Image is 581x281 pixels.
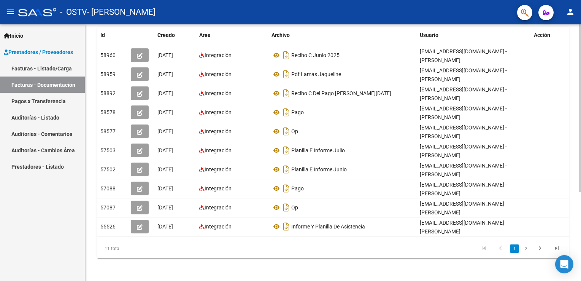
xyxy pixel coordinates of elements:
[420,105,507,120] span: [EMAIL_ADDRESS][DOMAIN_NAME] - [PERSON_NAME]
[157,109,173,115] span: [DATE]
[97,27,128,43] datatable-header-cell: Id
[291,147,345,153] span: Planilla E Informe Julio
[281,125,291,137] i: Descargar documento
[157,204,173,211] span: [DATE]
[281,49,291,61] i: Descargar documento
[420,144,507,158] span: [EMAIL_ADDRESS][DOMAIN_NAME] - [PERSON_NAME]
[281,68,291,80] i: Descargar documento
[291,166,347,172] span: Planilla E Informe Junio
[291,52,340,58] span: Recibo C Junio 2025
[521,244,530,253] a: 2
[268,27,417,43] datatable-header-cell: Archivo
[291,71,341,77] span: Pdf Lamas Jaqueline
[205,147,232,153] span: Integración
[100,204,116,211] span: 57087
[476,244,491,253] a: go to first page
[205,185,232,192] span: Integración
[97,239,190,258] div: 11 total
[60,4,87,21] span: - OSTV
[420,201,507,216] span: [EMAIL_ADDRESS][DOMAIN_NAME] - [PERSON_NAME]
[520,242,532,255] li: page 2
[205,204,232,211] span: Integración
[420,32,438,38] span: Usuario
[291,224,365,230] span: Informe Y Planilla De Asistencia
[420,67,507,82] span: [EMAIL_ADDRESS][DOMAIN_NAME] - [PERSON_NAME]
[510,244,519,253] a: 1
[199,32,211,38] span: Area
[205,166,232,172] span: Integración
[566,7,575,16] mat-icon: person
[533,244,547,253] a: go to next page
[549,244,564,253] a: go to last page
[157,128,173,134] span: [DATE]
[420,163,507,177] span: [EMAIL_ADDRESS][DOMAIN_NAME] - [PERSON_NAME]
[291,185,304,192] span: Pago
[281,106,291,118] i: Descargar documento
[100,71,116,77] span: 58959
[157,52,173,58] span: [DATE]
[154,27,196,43] datatable-header-cell: Creado
[205,52,232,58] span: Integración
[291,109,304,115] span: Pago
[157,185,173,192] span: [DATE]
[100,128,116,134] span: 58577
[196,27,268,43] datatable-header-cell: Area
[205,90,232,96] span: Integración
[555,255,573,273] div: Open Intercom Messenger
[87,4,156,21] span: - [PERSON_NAME]
[157,90,173,96] span: [DATE]
[509,242,520,255] li: page 1
[100,32,105,38] span: Id
[205,224,232,230] span: Integración
[157,71,173,77] span: [DATE]
[205,71,232,77] span: Integración
[291,204,298,211] span: Op
[493,244,508,253] a: go to previous page
[6,7,15,16] mat-icon: menu
[157,32,175,38] span: Creado
[420,48,507,63] span: [EMAIL_ADDRESS][DOMAIN_NAME] - [PERSON_NAME]
[271,32,290,38] span: Archivo
[281,201,291,214] i: Descargar documento
[281,163,291,176] i: Descargar documento
[281,144,291,156] i: Descargar documento
[534,32,550,38] span: Acción
[157,147,173,153] span: [DATE]
[281,220,291,233] i: Descargar documento
[291,128,298,134] span: Op
[417,27,531,43] datatable-header-cell: Usuario
[205,109,232,115] span: Integración
[205,128,232,134] span: Integración
[291,90,391,96] span: Recibo C Del Pago [PERSON_NAME][DATE]
[100,224,116,230] span: 55526
[157,224,173,230] span: [DATE]
[100,147,116,153] span: 57503
[100,166,116,172] span: 57502
[531,27,569,43] datatable-header-cell: Acción
[281,87,291,99] i: Descargar documento
[157,166,173,172] span: [DATE]
[4,32,23,40] span: Inicio
[420,220,507,235] span: [EMAIL_ADDRESS][DOMAIN_NAME] - [PERSON_NAME]
[281,182,291,195] i: Descargar documento
[420,86,507,101] span: [EMAIL_ADDRESS][DOMAIN_NAME] - [PERSON_NAME]
[100,185,116,192] span: 57088
[420,125,507,139] span: [EMAIL_ADDRESS][DOMAIN_NAME] - [PERSON_NAME]
[4,48,73,56] span: Prestadores / Proveedores
[420,182,507,196] span: [EMAIL_ADDRESS][DOMAIN_NAME] - [PERSON_NAME]
[100,90,116,96] span: 58892
[100,52,116,58] span: 58960
[100,109,116,115] span: 58578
